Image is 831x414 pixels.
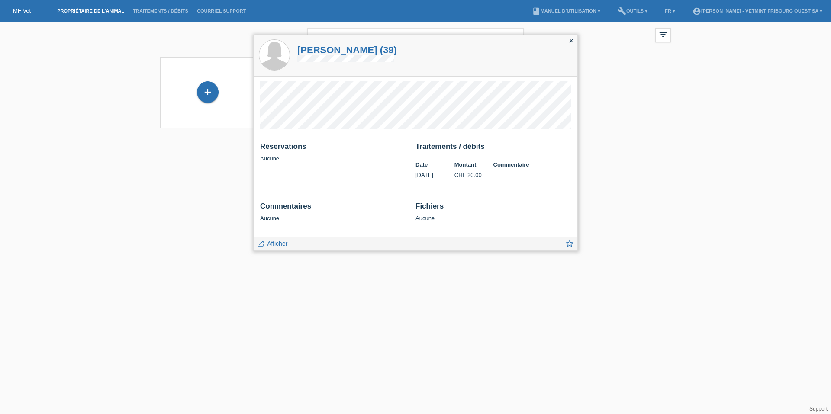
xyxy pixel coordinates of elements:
i: star_border [565,239,574,248]
h2: Commentaires [260,202,409,215]
h2: Fichiers [415,202,571,215]
a: account_circle[PERSON_NAME] - Vetmint Fribourg Ouest SA ▾ [688,8,827,13]
i: book [532,7,541,16]
a: buildOutils ▾ [613,8,652,13]
a: launch Afficher [257,237,287,248]
input: Recherche... [307,28,524,48]
td: CHF 20.00 [454,170,493,180]
i: close [509,33,519,43]
th: Montant [454,160,493,170]
div: Aucune [415,202,571,221]
a: Propriétaire de l’animal [53,8,129,13]
i: launch [257,240,264,247]
i: account_circle [692,7,701,16]
div: Aucune [260,202,409,221]
a: star_border [565,240,574,250]
th: Date [415,160,454,170]
th: Commentaire [493,160,571,170]
div: Enregistrer propriétaire de l’animal [197,85,218,99]
h2: Réservations [260,142,409,155]
h2: Traitements / débits [415,142,571,155]
div: Aucune [260,142,409,162]
td: [DATE] [415,170,454,180]
a: Traitements / débits [129,8,193,13]
i: build [618,7,626,16]
a: Support [809,406,828,412]
a: Courriel Support [193,8,250,13]
i: filter_list [658,30,668,39]
a: FR ▾ [660,8,680,13]
a: MF Vet [13,7,31,14]
i: close [568,37,575,44]
span: Afficher [267,240,287,247]
a: bookManuel d’utilisation ▾ [528,8,605,13]
a: [PERSON_NAME] (39) [297,45,397,55]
